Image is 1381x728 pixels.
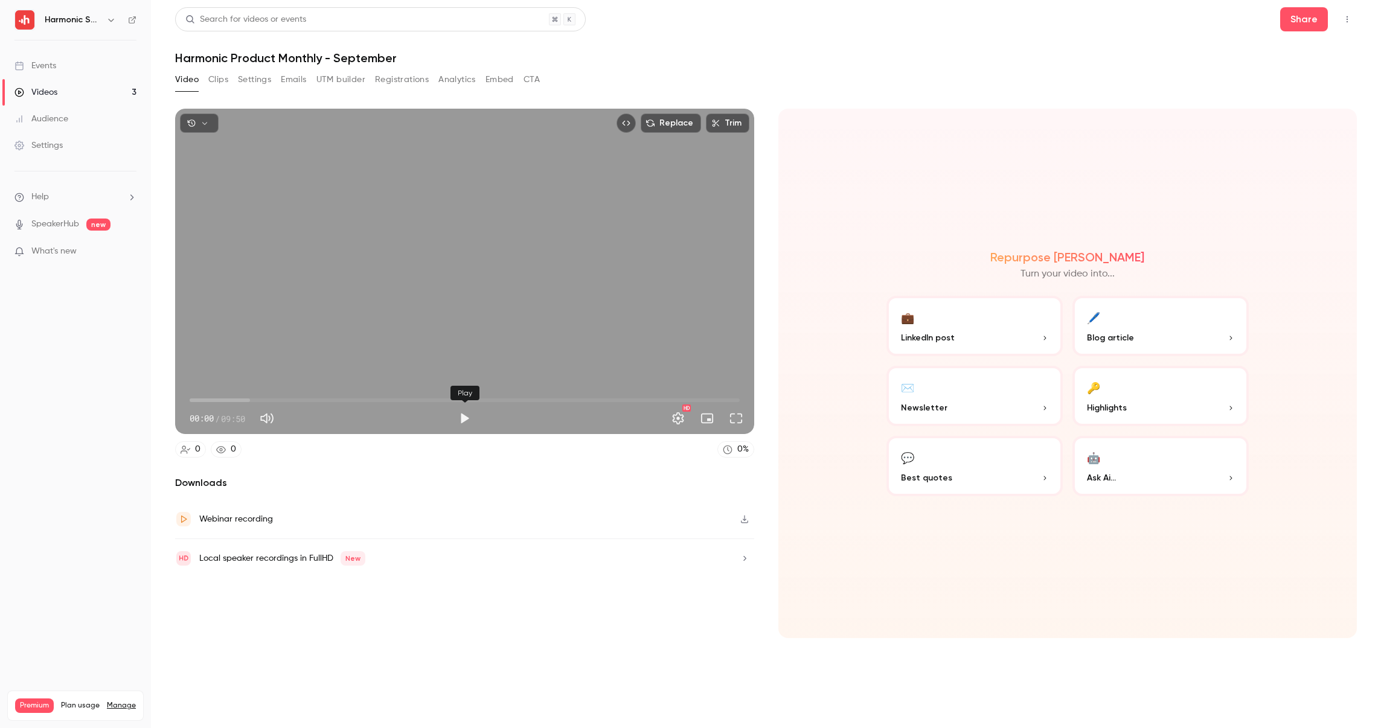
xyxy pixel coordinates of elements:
[185,13,306,26] div: Search for videos or events
[1072,296,1249,356] button: 🖊️Blog article
[14,139,63,152] div: Settings
[682,404,691,412] div: HD
[175,70,199,89] button: Video
[341,551,365,566] span: New
[45,14,101,26] h6: Harmonic Security
[990,250,1144,264] h2: Repurpose [PERSON_NAME]
[485,70,514,89] button: Embed
[450,386,479,400] div: Play
[175,51,1357,65] h1: Harmonic Product Monthly - September
[31,191,49,203] span: Help
[14,191,136,203] li: help-dropdown-opener
[14,86,57,98] div: Videos
[61,701,100,710] span: Plan usage
[695,406,719,430] button: Turn on miniplayer
[199,551,365,566] div: Local speaker recordings in FullHD
[1021,267,1115,281] p: Turn your video into...
[1280,7,1328,31] button: Share
[190,412,245,425] div: 00:00
[901,331,955,344] span: LinkedIn post
[524,70,540,89] button: CTA
[886,436,1063,496] button: 💬Best quotes
[208,70,228,89] button: Clips
[199,512,273,526] div: Webinar recording
[1072,366,1249,426] button: 🔑Highlights
[190,412,214,425] span: 00:00
[737,443,749,456] div: 0 %
[375,70,429,89] button: Registrations
[316,70,365,89] button: UTM builder
[31,245,77,258] span: What's new
[1087,448,1100,467] div: 🤖
[211,441,242,458] a: 0
[706,113,749,133] button: Trim
[195,443,200,456] div: 0
[1087,331,1134,344] span: Blog article
[901,471,952,484] span: Best quotes
[438,70,476,89] button: Analytics
[901,401,947,414] span: Newsletter
[1087,471,1116,484] span: Ask Ai...
[1087,378,1100,397] div: 🔑
[215,412,220,425] span: /
[717,441,754,458] a: 0%
[901,308,914,327] div: 💼
[15,10,34,30] img: Harmonic Security
[886,366,1063,426] button: ✉️Newsletter
[724,406,748,430] button: Full screen
[886,296,1063,356] button: 💼LinkedIn post
[107,701,136,710] a: Manage
[122,246,136,257] iframe: Noticeable Trigger
[1338,10,1357,29] button: Top Bar Actions
[1072,436,1249,496] button: 🤖Ask Ai...
[281,70,306,89] button: Emails
[255,406,279,430] button: Mute
[452,406,476,430] button: Play
[1087,308,1100,327] div: 🖊️
[231,443,236,456] div: 0
[901,378,914,397] div: ✉️
[86,219,111,231] span: new
[175,441,206,458] a: 0
[617,113,636,133] button: Embed video
[1087,401,1127,414] span: Highlights
[901,448,914,467] div: 💬
[15,698,54,713] span: Premium
[175,476,754,490] h2: Downloads
[238,70,271,89] button: Settings
[14,113,68,125] div: Audience
[14,60,56,72] div: Events
[221,412,245,425] span: 09:50
[641,113,701,133] button: Replace
[666,406,690,430] button: Settings
[31,218,79,231] a: SpeakerHub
